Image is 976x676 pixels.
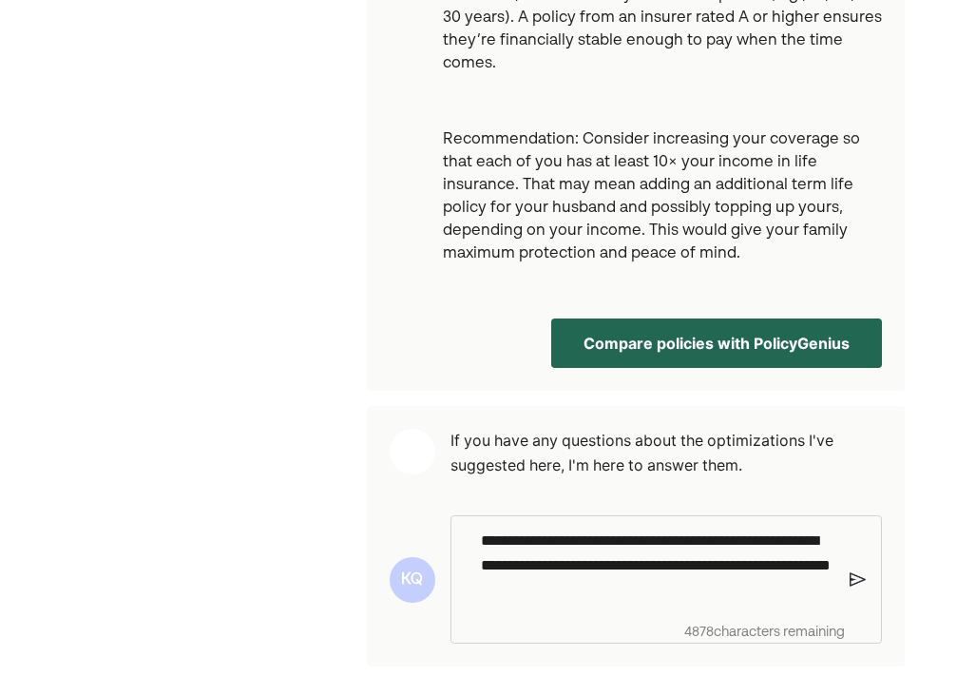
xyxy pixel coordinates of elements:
[443,128,882,265] p: Recommendation: Consider increasing your coverage so that each of you has at least 10× your incom...
[471,622,845,643] div: 4878 characters remaining
[471,516,845,614] div: Rich Text Editor. Editing area: main
[551,319,882,368] button: Compare policies with PolicyGenius
[390,557,435,603] div: KQ
[450,429,882,477] pre: If you have any questions about the optimizations I've suggested here, I'm here to answer them.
